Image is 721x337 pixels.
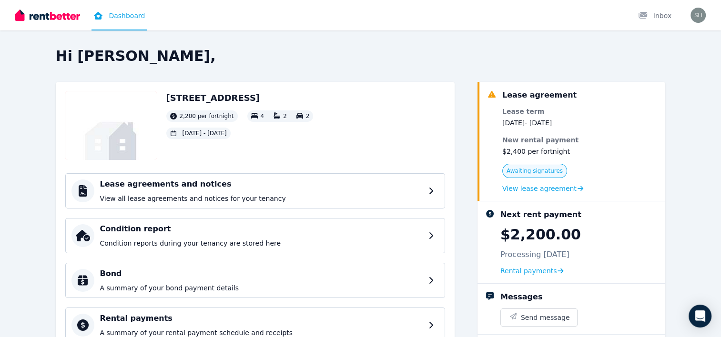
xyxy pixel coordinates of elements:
[507,167,563,175] span: Awaiting signatures
[261,113,264,119] span: 4
[500,249,569,260] p: Processing [DATE]
[100,194,423,203] p: View all lease agreements and notices for your tenancy
[56,48,666,65] h2: Hi [PERSON_NAME],
[65,91,157,160] img: Property Url
[100,283,423,293] p: A summary of your bond payment details
[502,118,583,128] dd: [DATE] - [DATE]
[502,184,583,193] a: View lease agreement
[183,129,227,137] span: [DATE] - [DATE]
[502,135,583,145] dt: New rental payment
[638,11,671,20] div: Inbox
[283,113,287,119] span: 2
[180,112,234,120] span: 2,200 per fortnight
[502,147,583,156] dd: $2,400 per fortnight
[500,266,557,276] span: Rental payments
[502,184,577,193] span: View lease agreement
[100,238,423,248] p: Condition reports during your tenancy are stored here
[500,209,581,220] div: Next rent payment
[500,226,581,243] p: $2,200.00
[689,305,711,327] div: Open Intercom Messenger
[521,313,570,322] span: Send message
[500,266,564,276] a: Rental payments
[15,8,80,22] img: RentBetter
[500,291,542,303] div: Messages
[691,8,706,23] img: sharlsm@hotmail.com
[100,223,423,235] h4: Condition report
[306,113,310,119] span: 2
[501,309,578,326] button: Send message
[100,268,423,279] h4: Bond
[502,107,583,116] dt: Lease term
[100,178,423,190] h4: Lease agreements and notices
[100,313,423,324] h4: Rental payments
[502,89,577,101] div: Lease agreement
[166,91,314,105] h2: [STREET_ADDRESS]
